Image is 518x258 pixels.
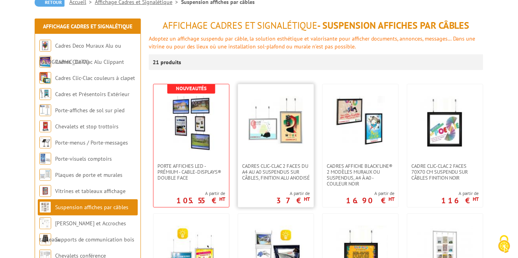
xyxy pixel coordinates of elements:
img: Cadres Deco Muraux Alu ou Bois [39,40,51,52]
a: Plaques de porte et murales [55,171,122,178]
a: Suspension affiches par câbles [55,204,128,211]
a: Porte-affiches de sol sur pied [55,107,124,114]
span: Cadres affiche Black’Line® 2 modèles muraux ou suspendus, A4 à A0 - couleur noir [327,163,394,187]
a: Cadre Clic-Clac 2 faces 70x70 cm suspendu sur câbles finition noir [407,163,483,181]
a: Porte-menus / Porte-messages [55,139,128,146]
img: Plaques de porte et murales [39,169,51,181]
span: A partir de [441,190,479,197]
img: Cadres Clic-Clac 2 faces du A4 au A0 suspendus sur câbles, finition alu anodisé [248,96,303,151]
img: Porte-affiches de sol sur pied [39,104,51,116]
img: Porte-menus / Porte-messages [39,137,51,148]
font: Adoptez un affichage suspendu par câble, la solution esthétique et valorisante pour afficher docu... [149,35,475,50]
a: Supports de communication bois [55,236,134,243]
span: A partir de [346,190,394,197]
img: Chevalets et stop trottoirs [39,121,51,132]
a: Cadres Clic-Clac 2 faces du A4 au A0 suspendus sur câbles, finition alu anodisé [238,163,314,181]
a: Cadres Deco Muraux Alu ou [GEOGRAPHIC_DATA] [39,42,121,65]
p: 116 € [441,198,479,203]
a: Cadres Clic-Clac couleurs à clapet [55,74,135,82]
a: Cadres affiche Black’Line® 2 modèles muraux ou suspendus, A4 à A0 - couleur noir [323,163,398,187]
sup: HT [388,196,394,202]
sup: HT [304,196,310,202]
a: Chevalets et stop trottoirs [55,123,118,130]
span: A partir de [176,190,225,197]
img: Cadre Clic-Clac 2 faces 70x70 cm suspendu sur câbles finition noir [418,96,473,151]
span: Porte Affiches LED - Prémium - Cable-Displays® Double face [157,163,225,181]
sup: HT [473,196,479,202]
img: Porte-visuels comptoirs [39,153,51,165]
p: 21 produits [153,54,182,70]
img: Cookies (fenêtre modale) [494,234,514,254]
img: Porte Affiches LED - Prémium - Cable-Displays® Double face [164,96,219,151]
a: [PERSON_NAME] et Accroches tableaux [39,220,126,243]
a: Cadres et Présentoirs Extérieur [55,91,129,98]
span: A partir de [276,190,310,197]
img: Suspension affiches par câbles [39,201,51,213]
img: Cadres et Présentoirs Extérieur [39,88,51,100]
img: Cadres Clic-Clac couleurs à clapet [39,72,51,84]
img: Cadres affiche Black’Line® 2 modèles muraux ou suspendus, A4 à A0 - couleur noir [333,96,388,151]
img: Cimaises et Accroches tableaux [39,217,51,229]
img: Vitrines et tableaux affichage [39,185,51,197]
span: Affichage Cadres et Signalétique [163,19,317,32]
p: 16.90 € [346,198,394,203]
p: 105.55 € [176,198,225,203]
a: Cadres Clic-Clac Alu Clippant [55,58,124,65]
a: Affichage Cadres et Signalétique [43,23,133,30]
a: Porte-visuels comptoirs [55,155,112,162]
sup: HT [219,196,225,202]
span: Cadres Clic-Clac 2 faces du A4 au A0 suspendus sur câbles, finition alu anodisé [242,163,310,181]
p: 37 € [276,198,310,203]
button: Cookies (fenêtre modale) [490,231,518,258]
a: Porte Affiches LED - Prémium - Cable-Displays® Double face [154,163,229,181]
h1: - Suspension affiches par câbles [149,20,483,31]
a: Vitrines et tableaux affichage [55,187,126,195]
b: Nouveautés [176,85,207,92]
span: Cadre Clic-Clac 2 faces 70x70 cm suspendu sur câbles finition noir [411,163,479,181]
